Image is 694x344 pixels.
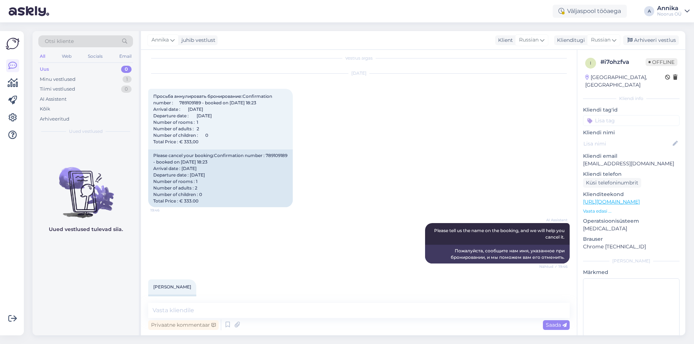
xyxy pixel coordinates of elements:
p: [MEDICAL_DATA] [583,225,680,232]
p: Operatsioonisüsteem [583,217,680,225]
p: Kliendi tag'id [583,106,680,114]
div: Klient [495,36,513,44]
div: Privaatne kommentaar [148,320,219,330]
div: 0 [121,86,132,93]
div: 1 [123,76,132,83]
p: [EMAIL_ADDRESS][DOMAIN_NAME] [583,160,680,167]
div: A [644,6,654,16]
div: # i7ohzfva [600,58,646,66]
div: Arhiveeritud [40,116,69,123]
span: [PERSON_NAME] [153,284,191,289]
div: juhib vestlust [179,36,215,44]
img: No chats [33,154,139,219]
p: Kliendi email [583,152,680,160]
span: Russian [519,36,539,44]
input: Lisa tag [583,115,680,126]
span: Nähtud ✓ 19:46 [539,264,567,269]
div: Vestlus algas [148,55,570,61]
p: Brauser [583,235,680,243]
div: [DATE] [148,70,570,77]
div: Minu vestlused [40,76,76,83]
div: Uus [40,66,49,73]
img: Askly Logo [6,37,20,51]
a: [URL][DOMAIN_NAME] [583,199,640,205]
span: Otsi kliente [45,38,74,45]
div: Annika [657,5,682,11]
span: 19:46 [150,208,177,213]
div: Klienditugi [554,36,585,44]
p: Chrome [TECHNICAL_ID] [583,243,680,251]
div: Väljaspool tööaega [553,5,627,18]
div: Kõik [40,105,50,113]
div: All [38,52,47,61]
div: Email [118,52,133,61]
span: Russian [591,36,611,44]
div: Noorus OÜ [657,11,682,17]
div: [GEOGRAPHIC_DATA], [GEOGRAPHIC_DATA] [585,74,665,89]
div: Please cancel your booking:Confirmation number : 789109189 - booked on [DATE] 18:23 Arrival date ... [148,149,293,207]
p: Kliendi nimi [583,129,680,136]
span: Uued vestlused [69,128,103,135]
input: Lisa nimi [583,140,671,148]
span: Offline [646,58,677,66]
div: Web [60,52,73,61]
p: Kliendi telefon [583,170,680,178]
p: Klienditeekond [583,191,680,198]
div: 0 [121,66,132,73]
div: [PERSON_NAME] [148,295,196,307]
div: Пожалуйста, сообщите нам имя, указанное при бронировании, и мы поможем вам его отменить. [425,245,570,264]
div: [PERSON_NAME] [583,258,680,264]
div: Küsi telefoninumbrit [583,178,641,188]
span: Saada [546,322,567,328]
div: Socials [86,52,104,61]
a: AnnikaNoorus OÜ [657,5,690,17]
div: Arhiveeri vestlus [623,35,679,45]
span: Please tell us the name on the booking, and we will help you cancel it. [434,228,566,240]
div: Tiimi vestlused [40,86,75,93]
p: Märkmed [583,269,680,276]
span: i [590,60,591,66]
div: Kliendi info [583,95,680,102]
p: Vaata edasi ... [583,208,680,214]
div: AI Assistent [40,96,67,103]
p: Uued vestlused tulevad siia. [49,226,123,233]
span: AI Assistent [540,217,567,223]
span: Annika [151,36,169,44]
span: Просьба аннулировать бронирование:Confirmation number : 789109189 - booked on [DATE] 18:23 Arriva... [153,93,273,144]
